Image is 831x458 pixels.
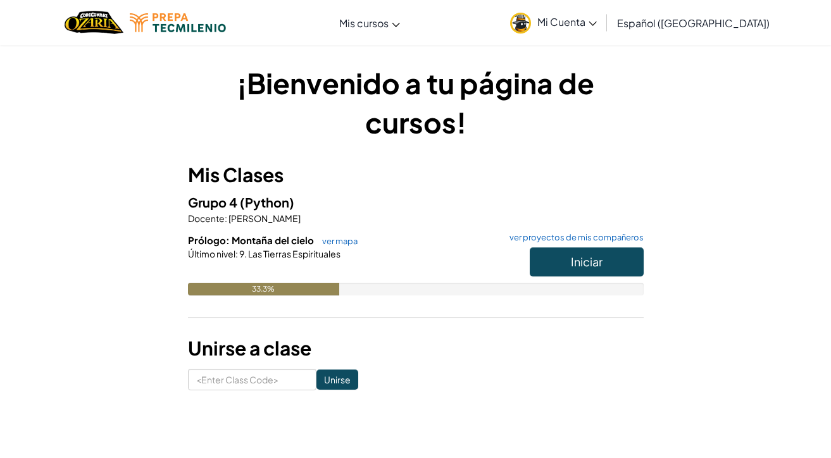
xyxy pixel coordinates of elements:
h1: ¡Bienvenido a tu página de cursos! [188,63,644,142]
img: Tecmilenio logo [130,13,226,32]
span: Las Tierras Espirituales [247,248,341,259]
span: Último nivel [188,248,235,259]
h3: Unirse a clase [188,334,644,362]
a: Mis cursos [333,6,406,40]
input: <Enter Class Code> [188,369,316,390]
span: Prólogo: Montaña del cielo [188,234,316,246]
button: Iniciar [530,247,644,276]
a: Ozaria by CodeCombat logo [65,9,123,35]
a: ver proyectos de mis compañeros [503,233,644,242]
span: Iniciar [571,254,603,269]
img: Home [65,9,123,35]
span: 9. [238,248,247,259]
h3: Mis Clases [188,161,644,189]
span: Docente [188,213,225,224]
span: Mis cursos [339,16,389,30]
input: Unirse [316,369,358,390]
a: ver mapa [316,236,358,246]
span: (Python) [240,194,294,210]
span: Grupo 4 [188,194,240,210]
span: : [235,248,238,259]
span: Mi Cuenta [537,15,597,28]
img: avatar [510,13,531,34]
span: : [225,213,227,224]
span: Español ([GEOGRAPHIC_DATA]) [617,16,770,30]
a: Mi Cuenta [504,3,603,42]
div: 33.3% [188,283,340,295]
a: Español ([GEOGRAPHIC_DATA]) [611,6,776,40]
span: [PERSON_NAME] [227,213,301,224]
